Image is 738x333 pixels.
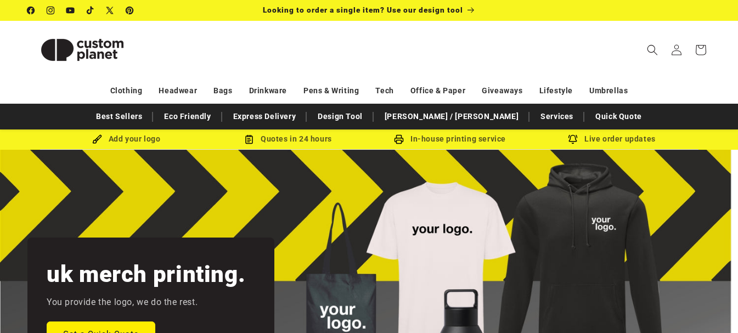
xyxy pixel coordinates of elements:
a: Design Tool [312,107,368,126]
p: You provide the logo, we do the rest. [47,295,198,311]
h2: uk merch printing. [47,259,245,289]
a: [PERSON_NAME] / [PERSON_NAME] [379,107,524,126]
img: Order updates [568,134,578,144]
div: Quotes in 24 hours [207,132,369,146]
summary: Search [640,38,664,62]
img: In-house printing [394,134,404,144]
a: Bags [213,81,232,100]
img: Order Updates Icon [244,134,254,144]
div: In-house printing service [369,132,531,146]
a: Clothing [110,81,143,100]
a: Pens & Writing [303,81,359,100]
img: Brush Icon [92,134,102,144]
a: Best Sellers [91,107,148,126]
a: Umbrellas [589,81,628,100]
a: Tech [375,81,393,100]
a: Custom Planet [24,21,142,78]
a: Lifestyle [539,81,573,100]
a: Eco Friendly [159,107,216,126]
div: Live order updates [531,132,693,146]
div: Add your logo [46,132,207,146]
a: Drinkware [249,81,287,100]
iframe: Chat Widget [683,280,738,333]
a: Office & Paper [410,81,465,100]
a: Services [535,107,579,126]
img: Custom Planet [27,25,137,75]
a: Headwear [159,81,197,100]
a: Quick Quote [590,107,647,126]
a: Express Delivery [228,107,302,126]
span: Looking to order a single item? Use our design tool [263,5,463,14]
a: Giveaways [482,81,522,100]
